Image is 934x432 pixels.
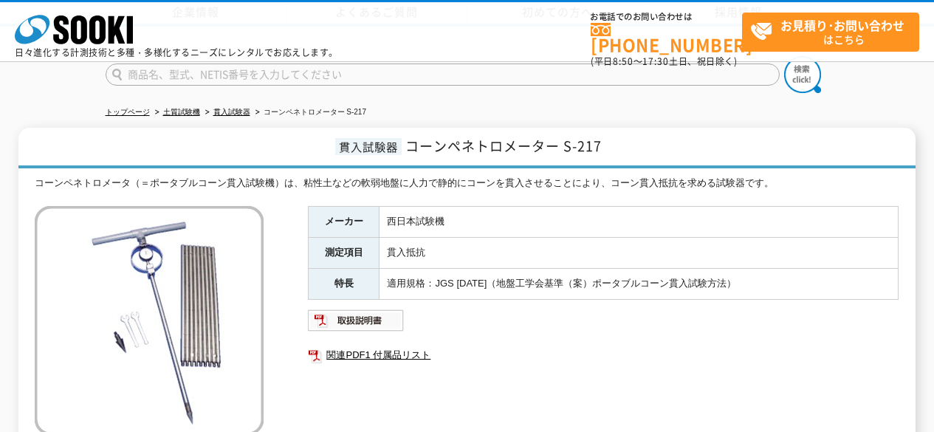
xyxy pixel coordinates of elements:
span: 17:30 [642,55,669,68]
div: コーンペネトロメータ（＝ポータブルコーン貫入試験機）は、粘性土などの軟弱地盤に人力で静的にコーンを貫入させることにより、コーン貫入抵抗を求める試験器です。 [35,176,899,191]
input: 商品名、型式、NETIS番号を入力してください [106,64,780,86]
th: 測定項目 [309,237,380,268]
img: btn_search.png [784,56,821,93]
span: コーンペネトロメーター S-217 [405,136,602,156]
span: (平日 ～ 土日、祝日除く) [591,55,737,68]
span: 貫入試験器 [335,138,402,155]
th: メーカー [309,207,380,238]
p: 日々進化する計測技術と多種・多様化するニーズにレンタルでお応えします。 [15,48,338,57]
a: 取扱説明書 [308,318,405,329]
a: 貫入試験器 [213,108,250,116]
td: 適用規格：JGS [DATE]（地盤工学会基準（案）ポータブルコーン貫入試験方法） [380,268,899,299]
a: 関連PDF1 付属品リスト [308,346,899,365]
td: 貫入抵抗 [380,237,899,268]
strong: お見積り･お問い合わせ [780,16,904,34]
span: 8:50 [613,55,633,68]
a: トップページ [106,108,150,116]
img: 取扱説明書 [308,309,405,332]
a: 土質試験機 [163,108,200,116]
a: お見積り･お問い合わせはこちら [742,13,919,52]
a: [PHONE_NUMBER] [591,23,742,53]
th: 特長 [309,268,380,299]
span: お電話でのお問い合わせは [591,13,742,21]
li: コーンペネトロメーター S-217 [253,105,366,120]
span: はこちら [750,13,918,50]
td: 西日本試験機 [380,207,899,238]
